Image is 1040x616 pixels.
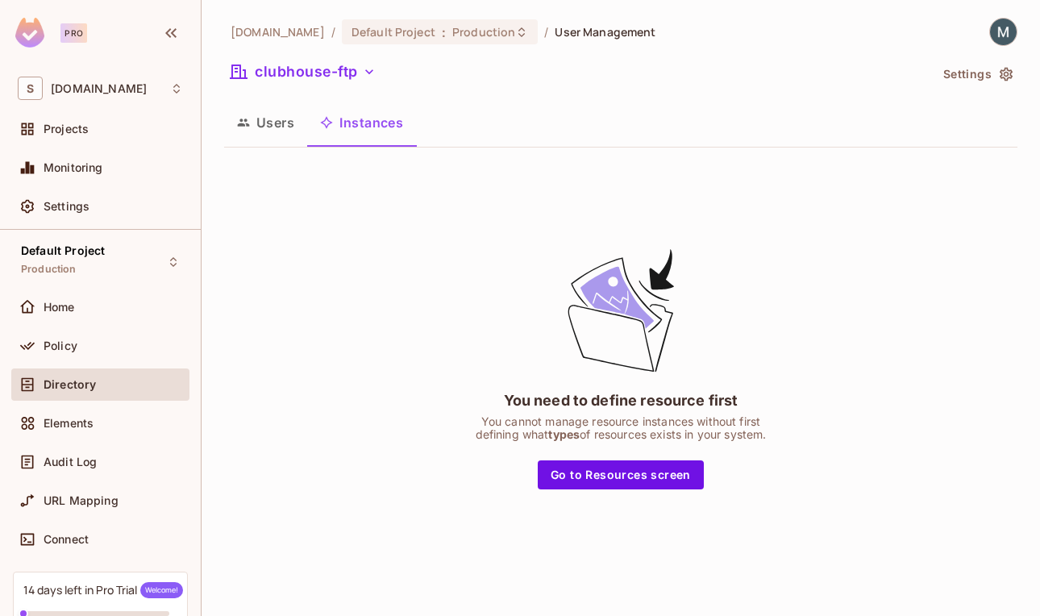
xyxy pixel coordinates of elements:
span: Production [21,263,77,276]
span: Default Project [352,24,435,40]
button: clubhouse-ftp [224,59,382,85]
img: SReyMgAAAABJRU5ErkJggg== [15,18,44,48]
span: Workspace: sport.fun [51,82,147,95]
span: Monitoring [44,161,103,174]
span: : [441,26,447,39]
span: S [18,77,43,100]
li: / [331,24,335,40]
div: 14 days left in Pro Trial [23,582,183,598]
button: Instances [307,102,416,143]
span: Projects [44,123,89,135]
span: Policy [44,339,77,352]
span: types [548,427,580,441]
span: Audit Log [44,456,97,468]
span: Connect [44,533,89,546]
span: Settings [44,200,89,213]
span: Elements [44,417,94,430]
span: Directory [44,378,96,391]
div: Pro [60,23,87,43]
span: User Management [555,24,655,40]
span: Production [452,24,515,40]
li: / [544,24,548,40]
span: Home [44,301,75,314]
span: Default Project [21,244,105,257]
button: Settings [937,61,1017,87]
div: You cannot manage resource instances without first defining what of resources exists in your system. [476,415,767,441]
span: Welcome! [140,582,183,598]
div: You need to define resource first [504,390,738,410]
button: Users [224,102,307,143]
button: Go to Resources screen [538,460,704,489]
span: the active workspace [231,24,325,40]
img: Mike Waites [990,19,1017,45]
span: URL Mapping [44,494,119,507]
